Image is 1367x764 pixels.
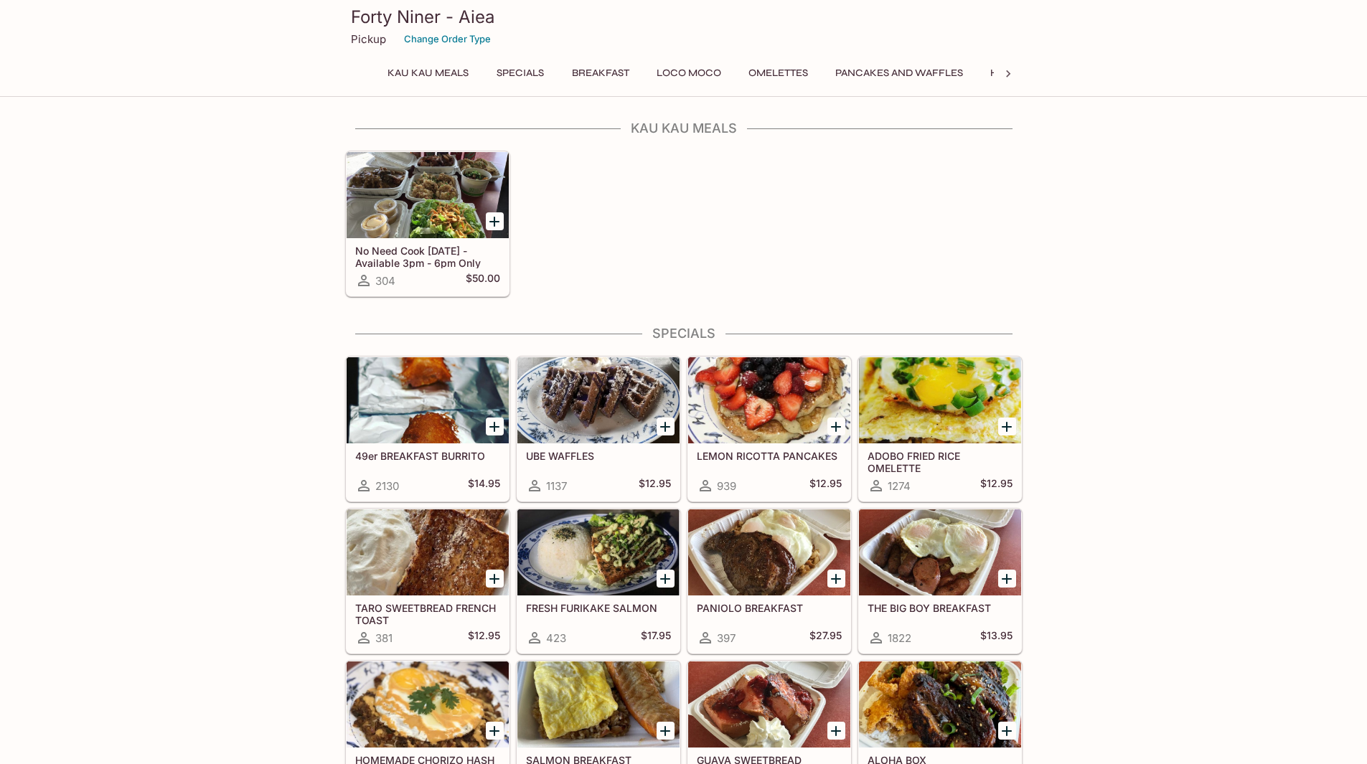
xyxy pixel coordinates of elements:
[868,602,1013,614] h5: THE BIG BOY BREAKFAST
[859,661,1021,748] div: ALOHA BOX
[517,357,680,501] a: UBE WAFFLES1137$12.95
[687,509,851,654] a: PANIOLO BREAKFAST397$27.95
[717,479,736,493] span: 939
[998,722,1016,740] button: Add ALOHA BOX
[546,479,567,493] span: 1137
[688,509,850,595] div: PANIOLO BREAKFAST
[355,450,500,462] h5: 49er BREAKFAST BURRITO
[641,629,671,646] h5: $17.95
[717,631,736,645] span: 397
[657,418,675,435] button: Add UBE WAFFLES
[980,629,1013,646] h5: $13.95
[827,418,845,435] button: Add LEMON RICOTTA PANCAKES
[355,245,500,268] h5: No Need Cook [DATE] - Available 3pm - 6pm Only
[688,661,850,748] div: GUAVA SWEETBREAD FRENCH TOAST
[688,357,850,443] div: LEMON RICOTTA PANCAKES
[546,631,566,645] span: 423
[827,570,845,588] button: Add PANIOLO BREAKFAST
[517,509,680,595] div: FRESH FURIKAKE SALMON
[564,63,637,83] button: Breakfast
[998,418,1016,435] button: Add ADOBO FRIED RICE OMELETTE
[859,357,1021,443] div: ADOBO FRIED RICE OMELETTE
[398,28,497,50] button: Change Order Type
[486,722,504,740] button: Add HOMEMADE CHORIZO HASH & EGG
[858,357,1022,501] a: ADOBO FRIED RICE OMELETTE1274$12.95
[526,450,671,462] h5: UBE WAFFLES
[468,477,500,494] h5: $14.95
[517,357,680,443] div: UBE WAFFLES
[466,272,500,289] h5: $50.00
[827,63,971,83] button: Pancakes and Waffles
[345,326,1023,341] h4: Specials
[741,63,816,83] button: Omelettes
[486,418,504,435] button: Add 49er BREAKFAST BURRITO
[859,509,1021,595] div: THE BIG BOY BREAKFAST
[809,477,842,494] h5: $12.95
[517,509,680,654] a: FRESH FURIKAKE SALMON423$17.95
[375,479,399,493] span: 2130
[697,602,842,614] h5: PANIOLO BREAKFAST
[697,450,842,462] h5: LEMON RICOTTA PANCAKES
[687,357,851,501] a: LEMON RICOTTA PANCAKES939$12.95
[468,629,500,646] h5: $12.95
[380,63,476,83] button: Kau Kau Meals
[347,152,509,238] div: No Need Cook Today - Available 3pm - 6pm Only
[347,661,509,748] div: HOMEMADE CHORIZO HASH & EGG
[347,509,509,595] div: TARO SWEETBREAD FRENCH TOAST
[345,121,1023,136] h4: Kau Kau Meals
[346,151,509,296] a: No Need Cook [DATE] - Available 3pm - 6pm Only304$50.00
[517,661,680,748] div: SALMON BREAKFAST
[888,479,911,493] span: 1274
[998,570,1016,588] button: Add THE BIG BOY BREAKFAST
[346,357,509,501] a: 49er BREAKFAST BURRITO2130$14.95
[649,63,729,83] button: Loco Moco
[488,63,553,83] button: Specials
[868,450,1013,473] h5: ADOBO FRIED RICE OMELETTE
[982,63,1160,83] button: Hawaiian Style French Toast
[809,629,842,646] h5: $27.95
[827,722,845,740] button: Add GUAVA SWEETBREAD FRENCH TOAST
[351,32,386,46] p: Pickup
[375,631,393,645] span: 381
[980,477,1013,494] h5: $12.95
[657,570,675,588] button: Add FRESH FURIKAKE SALMON
[657,722,675,740] button: Add SALMON BREAKFAST
[486,570,504,588] button: Add TARO SWEETBREAD FRENCH TOAST
[355,602,500,626] h5: TARO SWEETBREAD FRENCH TOAST
[347,357,509,443] div: 49er BREAKFAST BURRITO
[375,274,395,288] span: 304
[858,509,1022,654] a: THE BIG BOY BREAKFAST1822$13.95
[486,212,504,230] button: Add No Need Cook Today - Available 3pm - 6pm Only
[639,477,671,494] h5: $12.95
[888,631,911,645] span: 1822
[526,602,671,614] h5: FRESH FURIKAKE SALMON
[346,509,509,654] a: TARO SWEETBREAD FRENCH TOAST381$12.95
[351,6,1017,28] h3: Forty Niner - Aiea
